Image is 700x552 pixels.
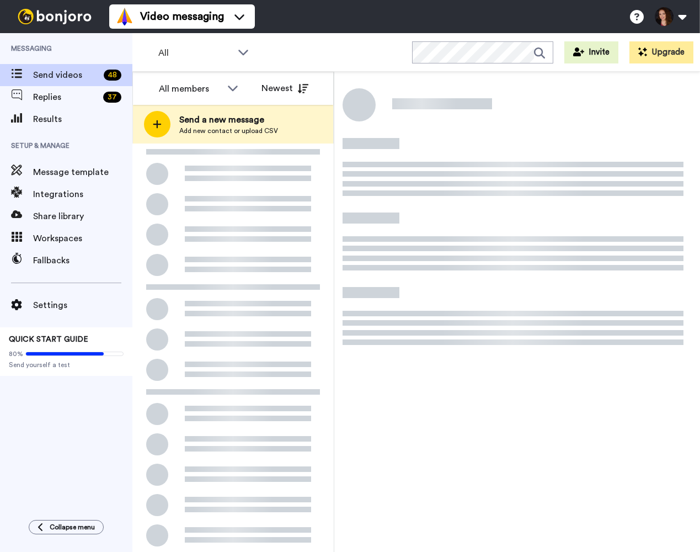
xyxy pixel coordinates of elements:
[116,8,133,25] img: vm-color.svg
[33,166,132,179] span: Message template
[33,210,132,223] span: Share library
[179,113,278,126] span: Send a new message
[33,68,99,82] span: Send videos
[104,70,121,81] div: 48
[33,299,132,312] span: Settings
[33,188,132,201] span: Integrations
[9,349,23,358] span: 80%
[158,46,232,60] span: All
[103,92,121,103] div: 37
[33,91,99,104] span: Replies
[33,113,132,126] span: Results
[159,82,222,95] div: All members
[564,41,618,63] button: Invite
[253,77,317,99] button: Newest
[179,126,278,135] span: Add new contact or upload CSV
[33,232,132,245] span: Workspaces
[9,336,88,343] span: QUICK START GUIDE
[9,360,124,369] span: Send yourself a test
[29,520,104,534] button: Collapse menu
[50,523,95,532] span: Collapse menu
[33,254,132,267] span: Fallbacks
[629,41,693,63] button: Upgrade
[140,9,224,24] span: Video messaging
[13,9,96,24] img: bj-logo-header-white.svg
